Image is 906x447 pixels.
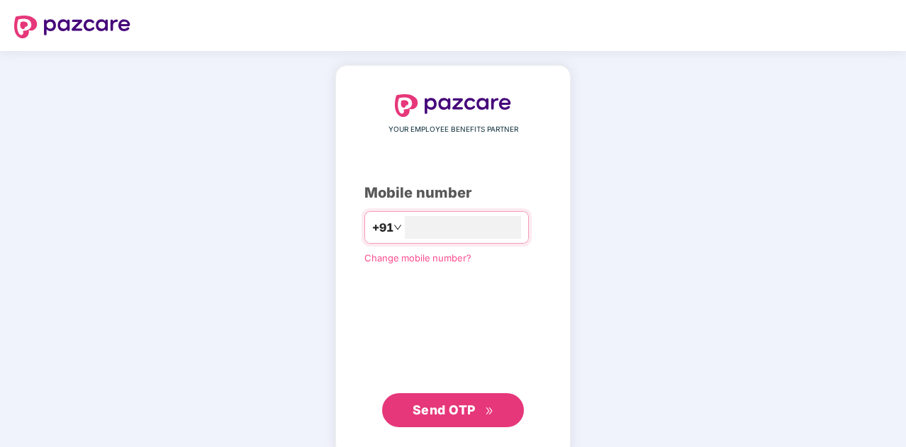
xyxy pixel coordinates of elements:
span: +91 [372,219,393,237]
span: double-right [485,407,494,416]
span: YOUR EMPLOYEE BENEFITS PARTNER [388,124,518,135]
button: Send OTPdouble-right [382,393,524,427]
div: Mobile number [364,182,542,204]
a: Change mobile number? [364,252,471,264]
img: logo [395,94,511,117]
img: logo [14,16,130,38]
span: down [393,223,402,232]
span: Send OTP [413,402,476,417]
